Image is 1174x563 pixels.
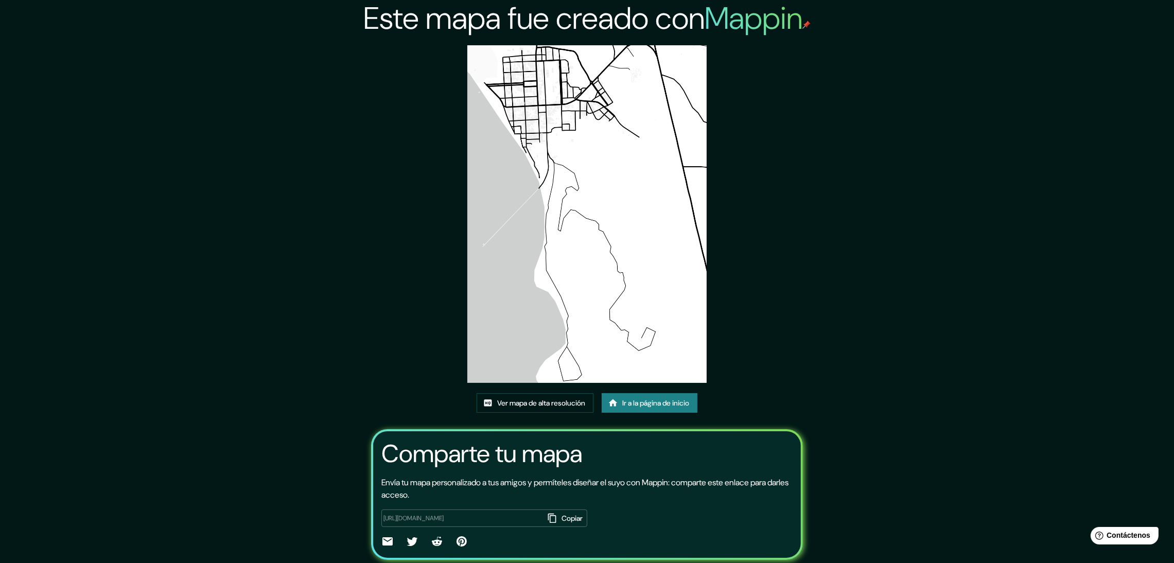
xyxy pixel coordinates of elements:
[602,393,697,413] a: Ir a la página de inicio
[477,393,593,413] a: Ver mapa de alta resolución
[622,399,689,408] font: Ir a la página de inicio
[497,399,585,408] font: Ver mapa de alta resolución
[467,45,706,383] img: created-map
[545,509,587,527] button: Copiar
[1082,523,1163,552] iframe: Lanzador de widgets de ayuda
[381,437,582,470] font: Comparte tu mapa
[381,477,788,500] font: Envía tu mapa personalizado a tus amigos y permíteles diseñar el suyo con Mappin: comparte este e...
[562,514,583,523] font: Copiar
[802,21,811,29] img: pin de mapeo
